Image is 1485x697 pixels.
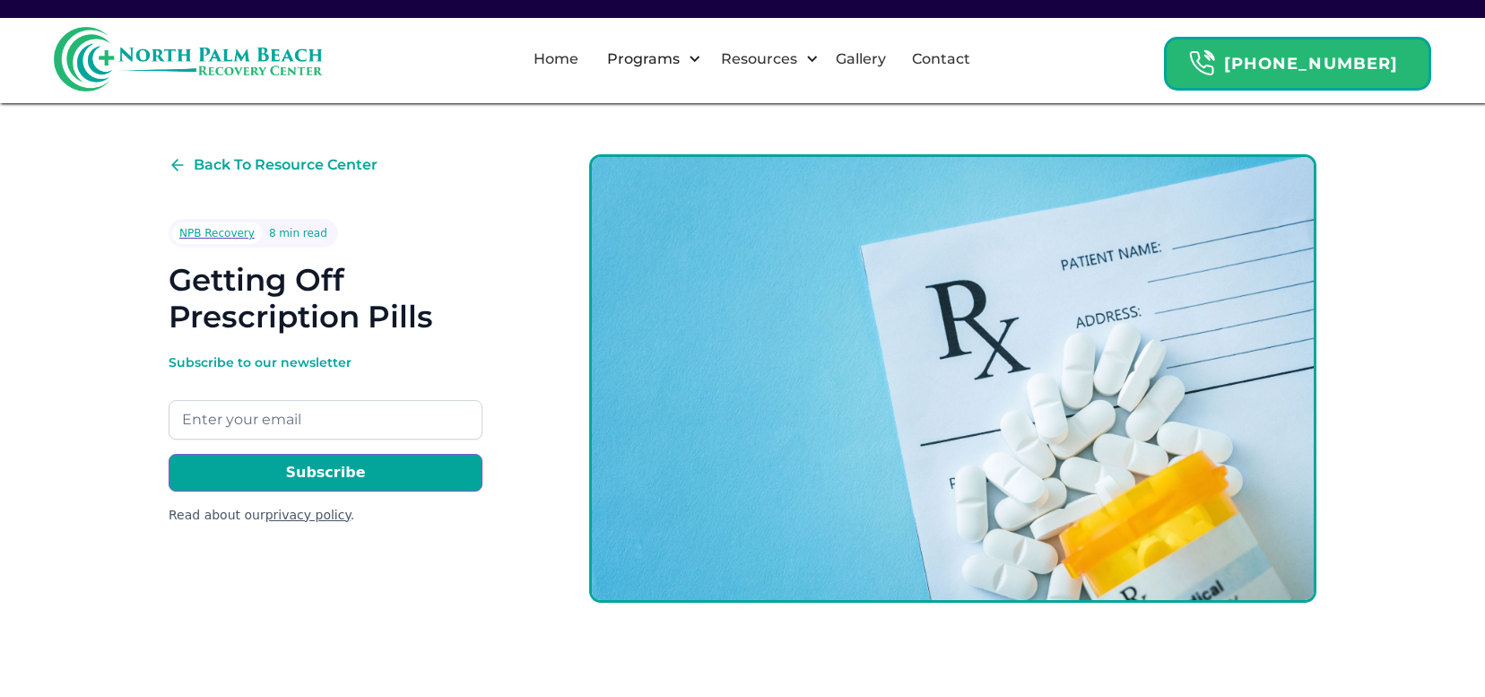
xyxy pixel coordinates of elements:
div: Resources [716,48,802,70]
div: Subscribe to our newsletter [169,353,482,371]
div: Read about our . [169,506,482,525]
a: Back To Resource Center [169,154,378,176]
h1: Getting Off Prescription Pills [169,262,532,335]
form: Email Form [169,353,482,525]
a: Home [523,30,589,88]
img: Header Calendar Icons [1188,49,1215,77]
input: Enter your email [169,400,482,440]
div: Programs [603,48,684,70]
div: Programs [592,30,706,88]
a: Contact [901,30,981,88]
a: privacy policy [265,508,351,522]
div: 8 min read [269,224,327,242]
a: Gallery [825,30,897,88]
div: Resources [706,30,823,88]
a: NPB Recovery [172,222,262,244]
input: Subscribe [169,454,482,492]
strong: [PHONE_NUMBER] [1224,54,1398,74]
a: Header Calendar Icons[PHONE_NUMBER] [1164,28,1431,91]
div: NPB Recovery [179,224,255,242]
div: Back To Resource Center [194,154,378,176]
